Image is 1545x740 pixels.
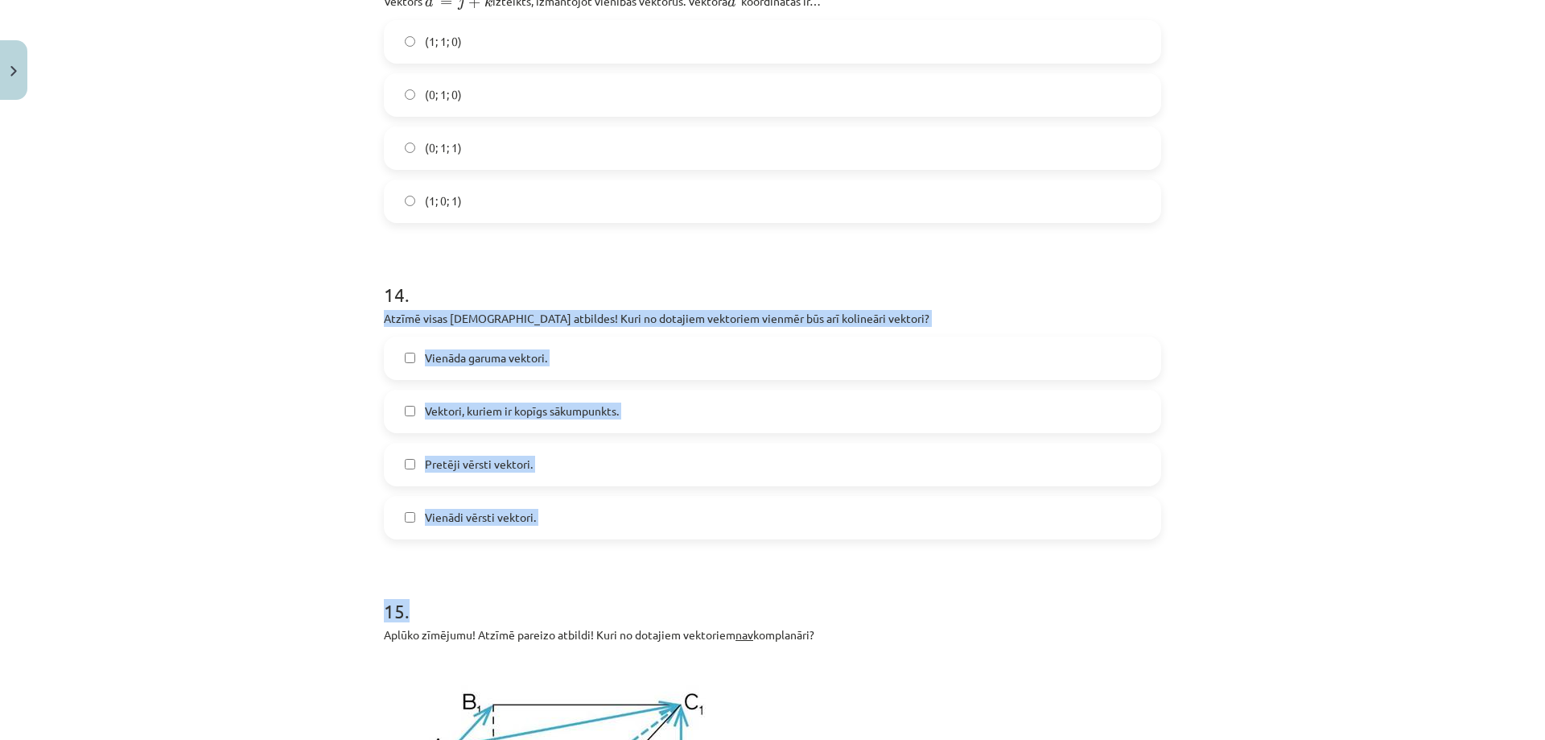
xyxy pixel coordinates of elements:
[384,255,1161,305] h1: 14 .
[10,66,17,76] img: icon-close-lesson-0947bae3869378f0d4975bcd49f059093ad1ed9edebbc8119c70593378902aed.svg
[405,196,415,206] input: (1; 0; 1)
[425,33,462,50] span: (1; 1; 0)
[405,143,415,153] input: (0; 1; 1)
[405,89,415,100] input: (0; 1; 0)
[405,459,415,469] input: Pretēji vērsti vektori.
[384,626,1161,643] p: Aplūko zīmējumu! Atzīmē pareizo atbildi! Kuri no dotajiem vektoriem komplanāri?
[405,353,415,363] input: Vienāda garuma vektori.
[425,349,547,366] span: Vienāda garuma vektori.
[425,509,536,526] span: Vienādi vērsti vektori.
[384,572,1161,622] h1: 15 .
[425,403,619,420] span: Vektori, kuriem ir kopīgs sākumpunkts.
[425,456,533,473] span: Pretēji vērsti vektori.
[425,139,462,156] span: (0; 1; 1)
[405,406,415,416] input: Vektori, kuriem ir kopīgs sākumpunkts.
[425,192,462,209] span: (1; 0; 1)
[405,512,415,523] input: Vienādi vērsti vektori.
[405,36,415,47] input: (1; 1; 0)
[384,310,1161,327] p: Atzīmē visas [DEMOGRAPHIC_DATA] atbildes! Kuri no dotajiem vektoriem vienmēr būs arī kolineāri ve...
[735,627,753,642] u: nav
[425,86,462,103] span: (0; 1; 0)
